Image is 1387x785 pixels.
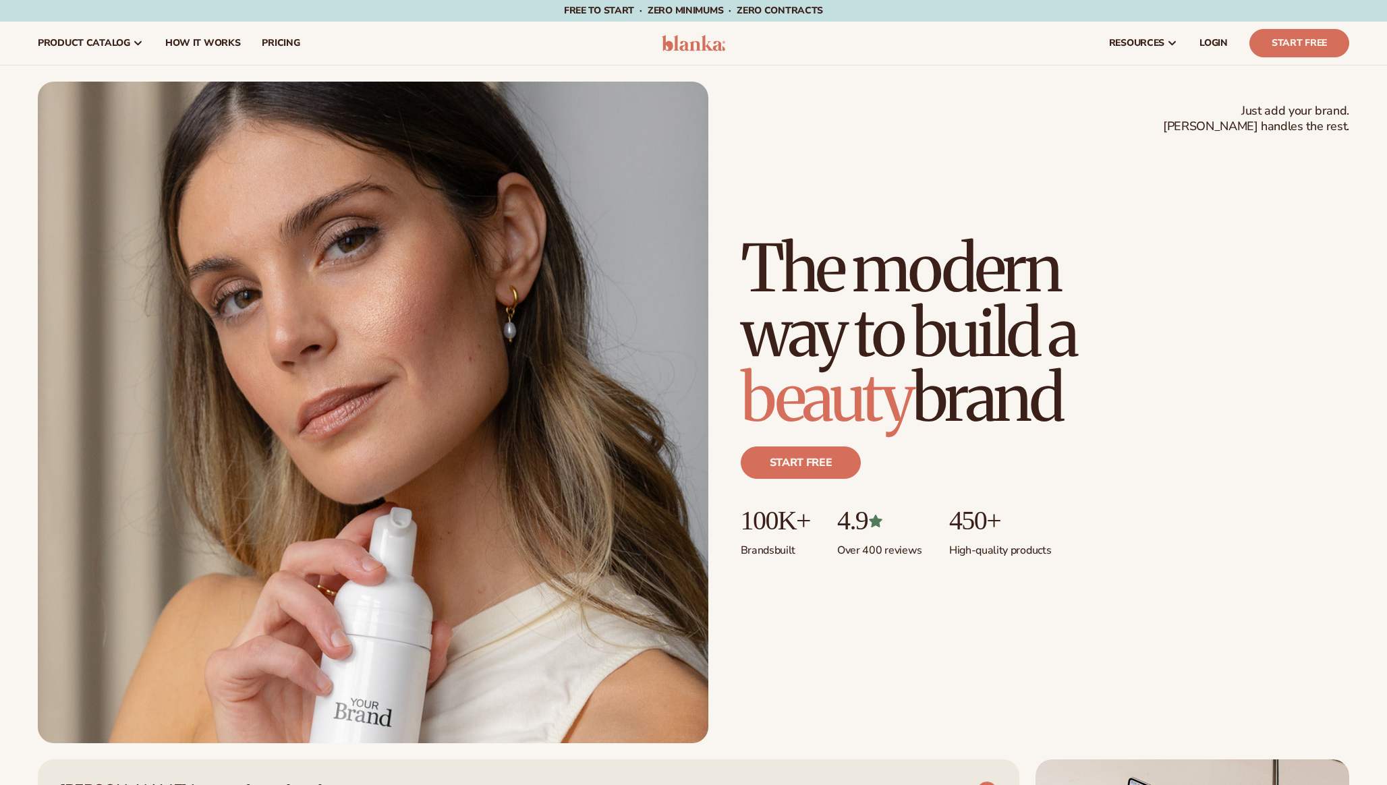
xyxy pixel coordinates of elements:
a: How It Works [154,22,252,65]
span: LOGIN [1199,38,1228,49]
img: Female holding tanning mousse. [38,82,708,743]
a: pricing [251,22,310,65]
span: product catalog [38,38,130,49]
span: beauty [741,357,912,438]
p: 450+ [949,506,1051,535]
a: Start free [741,446,861,479]
p: Over 400 reviews [837,535,922,558]
span: How It Works [165,38,241,49]
p: Brands built [741,535,810,558]
img: logo [662,35,726,51]
a: product catalog [27,22,154,65]
span: Free to start · ZERO minimums · ZERO contracts [564,4,823,17]
h1: The modern way to build a brand [741,236,1172,430]
a: resources [1098,22,1189,65]
span: resources [1109,38,1164,49]
span: Just add your brand. [PERSON_NAME] handles the rest. [1163,103,1349,135]
a: LOGIN [1189,22,1239,65]
p: 100K+ [741,506,810,535]
p: 4.9 [837,506,922,535]
a: Start Free [1249,29,1349,57]
span: pricing [262,38,300,49]
p: High-quality products [949,535,1051,558]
